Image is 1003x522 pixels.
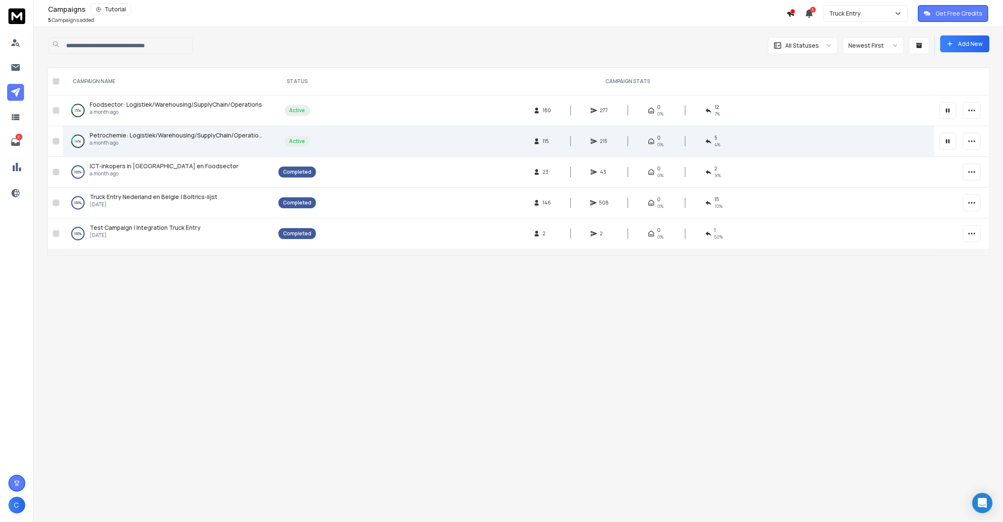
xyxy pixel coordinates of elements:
[283,169,311,175] div: Completed
[90,170,238,177] p: a month ago
[90,109,262,116] p: a month ago
[90,193,217,201] a: Truck Entry Nederland en Belgie | Boltrics-lijst
[657,110,663,117] span: 0%
[936,9,982,18] p: Get Free Credits
[600,230,608,237] span: 2
[90,201,217,208] p: [DATE]
[714,135,717,141] span: 5
[657,104,661,110] span: 0
[714,172,721,179] span: 9 %
[283,230,311,237] div: Completed
[7,134,24,151] a: 2
[657,203,663,210] span: 0%
[48,17,94,24] p: Campaigns added
[74,168,82,176] p: 100 %
[657,172,663,179] span: 0%
[91,3,131,15] button: Tutorial
[829,9,864,18] p: Truck Entry
[543,230,551,237] span: 2
[657,196,661,203] span: 0
[90,131,265,140] a: Petrochemie: Logistiek/Warehousing/SupplyChain/Operations
[321,68,934,95] th: CAMPAIGN STATS
[714,227,716,234] span: 1
[8,497,25,514] button: C
[74,199,82,207] p: 100 %
[63,157,273,188] td: 100%ICT-inkopers in [GEOGRAPHIC_DATA] en Foodsectora month ago
[63,126,273,157] td: 14%Petrochemie: Logistiek/Warehousing/SupplyChain/Operationsa month ago
[90,162,238,170] a: ICT-inkopers in [GEOGRAPHIC_DATA] en Foodsector
[16,134,22,140] p: 2
[600,169,608,175] span: 43
[714,196,719,203] span: 15
[543,107,551,114] span: 180
[289,138,305,145] div: Active
[543,138,551,145] span: 115
[63,68,273,95] th: CAMPAIGN NAME
[600,138,608,145] span: 215
[810,7,816,13] span: 1
[90,140,265,146] p: a month ago
[273,68,321,95] th: STATUS
[48,3,786,15] div: Campaigns
[657,227,661,234] span: 0
[714,110,720,117] span: 7 %
[918,5,988,22] button: Get Free Credits
[75,137,81,145] p: 14 %
[657,165,661,172] span: 0
[972,493,992,513] div: Open Intercom Messenger
[48,16,51,24] span: 5
[63,218,273,249] td: 100%Test Campaign | Integration Truck Entry[DATE]
[657,141,663,148] span: 0%
[543,199,551,206] span: 146
[657,234,663,240] span: 0%
[90,100,262,109] a: Foodsector: Logistiek/Warehousing/SupplyChain/Operations
[600,107,608,114] span: 277
[283,199,311,206] div: Completed
[543,169,551,175] span: 23
[63,95,273,126] td: 15%Foodsector: Logistiek/Warehousing/SupplyChain/Operationsa month ago
[657,135,661,141] span: 0
[843,37,904,54] button: Newest First
[90,232,201,239] p: [DATE]
[75,106,81,115] p: 15 %
[714,165,717,172] span: 2
[714,234,723,240] span: 50 %
[90,100,262,108] span: Foodsector: Logistiek/Warehousing/SupplyChain/Operations
[940,35,990,52] button: Add New
[74,229,82,238] p: 100 %
[714,203,722,210] span: 10 %
[90,223,201,232] a: Test Campaign | Integration Truck Entry
[63,188,273,218] td: 100%Truck Entry Nederland en Belgie | Boltrics-lijst[DATE]
[714,104,719,110] span: 12
[599,199,609,206] span: 508
[714,141,720,148] span: 4 %
[785,41,819,50] p: All Statuses
[90,223,201,231] span: Test Campaign | Integration Truck Entry
[289,107,305,114] div: Active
